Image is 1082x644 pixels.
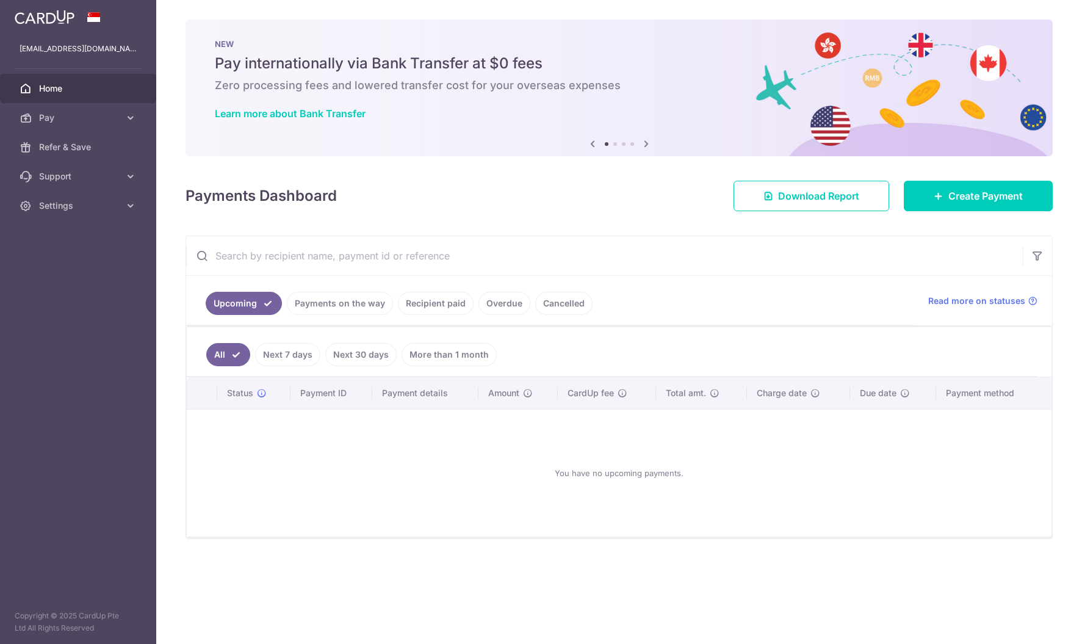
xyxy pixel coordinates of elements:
span: Charge date [757,387,807,399]
th: Payment method [936,377,1051,409]
p: [EMAIL_ADDRESS][DOMAIN_NAME] [20,43,137,55]
a: Upcoming [206,292,282,315]
h5: Pay internationally via Bank Transfer at $0 fees [215,54,1023,73]
span: Due date [860,387,896,399]
a: Download Report [734,181,889,211]
span: Create Payment [948,189,1023,203]
a: Learn more about Bank Transfer [215,107,366,120]
span: CardUp fee [568,387,614,399]
a: Read more on statuses [928,295,1037,307]
span: Status [227,387,253,399]
h4: Payments Dashboard [186,185,337,207]
p: NEW [215,39,1023,49]
a: Recipient paid [398,292,474,315]
a: Payments on the way [287,292,393,315]
th: Payment details [372,377,478,409]
h6: Zero processing fees and lowered transfer cost for your overseas expenses [215,78,1023,93]
th: Payment ID [290,377,372,409]
a: Next 7 days [255,343,320,366]
span: Download Report [778,189,859,203]
img: Bank transfer banner [186,20,1053,156]
span: Support [39,170,120,183]
a: More than 1 month [402,343,497,366]
span: Pay [39,112,120,124]
span: Total amt. [666,387,706,399]
img: CardUp [15,10,74,24]
a: Cancelled [535,292,593,315]
span: Amount [488,387,519,399]
span: Refer & Save [39,141,120,153]
a: Create Payment [904,181,1053,211]
a: Overdue [478,292,530,315]
span: Read more on statuses [928,295,1025,307]
a: Next 30 days [325,343,397,366]
span: Home [39,82,120,95]
input: Search by recipient name, payment id or reference [186,236,1023,275]
div: You have no upcoming payments. [201,419,1037,527]
span: Settings [39,200,120,212]
a: All [206,343,250,366]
